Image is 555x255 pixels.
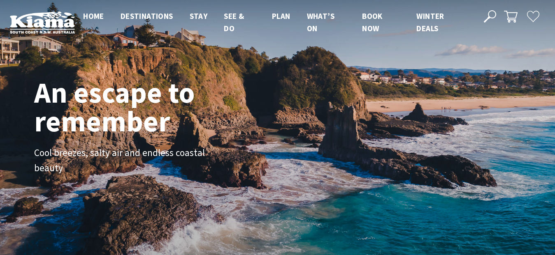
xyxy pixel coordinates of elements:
nav: Main Menu [75,10,474,35]
span: What’s On [307,11,334,33]
span: Winter Deals [416,11,444,33]
h1: An escape to remember [34,78,260,136]
img: Kiama Logo [10,11,75,33]
span: Home [83,11,104,21]
span: Destinations [121,11,173,21]
span: Book now [362,11,383,33]
span: See & Do [224,11,244,33]
p: Cool breezes, salty air and endless coastal beauty [34,145,219,176]
span: Stay [190,11,208,21]
span: Plan [272,11,290,21]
